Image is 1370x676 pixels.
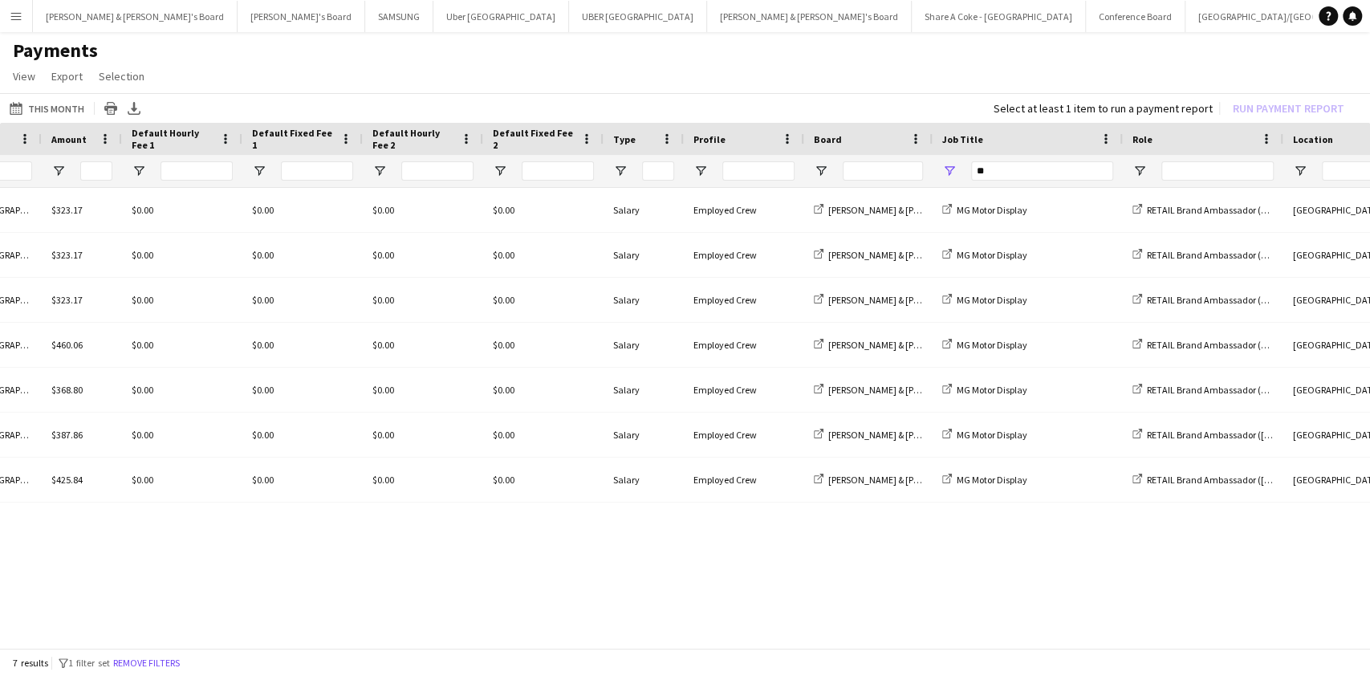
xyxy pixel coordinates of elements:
[693,164,708,178] button: Open Filter Menu
[942,164,957,178] button: Open Filter Menu
[1132,204,1299,216] a: RETAIL Brand Ambassador (Mon - Fri)
[684,278,804,322] div: Employed Crew
[722,161,795,181] input: Profile Filter Input
[684,233,804,277] div: Employed Crew
[363,188,483,232] div: $0.00
[124,99,144,118] app-action-btn: Export XLSX
[684,413,804,457] div: Employed Crew
[80,161,112,181] input: Amount Filter Input
[365,1,433,32] button: SAMSUNG
[828,474,1006,486] span: [PERSON_NAME] & [PERSON_NAME]'s Board
[242,278,363,322] div: $0.00
[1132,164,1147,178] button: Open Filter Menu
[1147,294,1299,306] span: RETAIL Brand Ambassador (Mon - Fri)
[942,339,1027,351] a: MG Motor Display
[238,1,365,32] button: [PERSON_NAME]'s Board
[483,188,604,232] div: $0.00
[814,164,828,178] button: Open Filter Menu
[912,1,1086,32] button: Share A Coke - [GEOGRAPHIC_DATA]
[252,127,334,151] span: Default Fixed Fee 1
[684,368,804,412] div: Employed Crew
[604,323,684,367] div: Salary
[110,654,183,672] button: Remove filters
[957,474,1027,486] span: MG Motor Display
[68,657,110,669] span: 1 filter set
[1132,384,1299,396] a: RETAIL Brand Ambassador (Mon - Fri)
[814,429,1006,441] a: [PERSON_NAME] & [PERSON_NAME]'s Board
[957,339,1027,351] span: MG Motor Display
[707,1,912,32] button: [PERSON_NAME] & [PERSON_NAME]'s Board
[483,233,604,277] div: $0.00
[372,164,387,178] button: Open Filter Menu
[372,127,454,151] span: Default Hourly Fee 2
[604,413,684,457] div: Salary
[569,1,707,32] button: UBER [GEOGRAPHIC_DATA]
[6,99,87,118] button: This Month
[693,133,726,145] span: Profile
[684,188,804,232] div: Employed Crew
[942,133,983,145] span: Job Title
[814,294,1006,306] a: [PERSON_NAME] & [PERSON_NAME]'s Board
[957,429,1027,441] span: MG Motor Display
[604,278,684,322] div: Salary
[363,323,483,367] div: $0.00
[1132,429,1292,441] a: RETAIL Brand Ambassador ([DATE])
[942,249,1027,261] a: MG Motor Display
[957,294,1027,306] span: MG Motor Display
[828,384,1006,396] span: [PERSON_NAME] & [PERSON_NAME]'s Board
[942,384,1027,396] a: MG Motor Display
[99,69,144,83] span: Selection
[101,99,120,118] app-action-btn: Print
[6,66,42,87] a: View
[1132,133,1153,145] span: Role
[363,413,483,457] div: $0.00
[942,294,1027,306] a: MG Motor Display
[522,161,594,181] input: Default Fixed Fee 2 Filter Input
[828,249,1006,261] span: [PERSON_NAME] & [PERSON_NAME]'s Board
[642,161,674,181] input: Type Filter Input
[483,368,604,412] div: $0.00
[401,161,474,181] input: Default Hourly Fee 2 Filter Input
[1161,161,1274,181] input: Role Filter Input
[483,413,604,457] div: $0.00
[51,429,83,441] span: $387.86
[51,164,66,178] button: Open Filter Menu
[828,339,1006,351] span: [PERSON_NAME] & [PERSON_NAME]'s Board
[957,204,1027,216] span: MG Motor Display
[252,164,266,178] button: Open Filter Menu
[122,368,242,412] div: $0.00
[814,339,1006,351] a: [PERSON_NAME] & [PERSON_NAME]'s Board
[814,204,1006,216] a: [PERSON_NAME] & [PERSON_NAME]'s Board
[433,1,569,32] button: Uber [GEOGRAPHIC_DATA]
[1086,1,1185,32] button: Conference Board
[242,188,363,232] div: $0.00
[122,323,242,367] div: $0.00
[1147,429,1292,441] span: RETAIL Brand Ambassador ([DATE])
[604,233,684,277] div: Salary
[493,127,575,151] span: Default Fixed Fee 2
[33,1,238,32] button: [PERSON_NAME] & [PERSON_NAME]'s Board
[828,429,1006,441] span: [PERSON_NAME] & [PERSON_NAME]'s Board
[942,429,1027,441] a: MG Motor Display
[814,133,842,145] span: Board
[51,474,83,486] span: $425.84
[483,458,604,502] div: $0.00
[363,458,483,502] div: $0.00
[161,161,233,181] input: Default Hourly Fee 1 Filter Input
[51,204,83,216] span: $323.17
[51,69,83,83] span: Export
[971,161,1113,181] input: Job Title Filter Input
[122,188,242,232] div: $0.00
[242,233,363,277] div: $0.00
[242,368,363,412] div: $0.00
[122,233,242,277] div: $0.00
[613,133,636,145] span: Type
[957,384,1027,396] span: MG Motor Display
[242,413,363,457] div: $0.00
[1147,249,1299,261] span: RETAIL Brand Ambassador (Mon - Fri)
[1132,474,1292,486] a: RETAIL Brand Ambassador ([DATE])
[1293,164,1307,178] button: Open Filter Menu
[281,161,353,181] input: Default Fixed Fee 1 Filter Input
[122,413,242,457] div: $0.00
[1293,133,1333,145] span: Location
